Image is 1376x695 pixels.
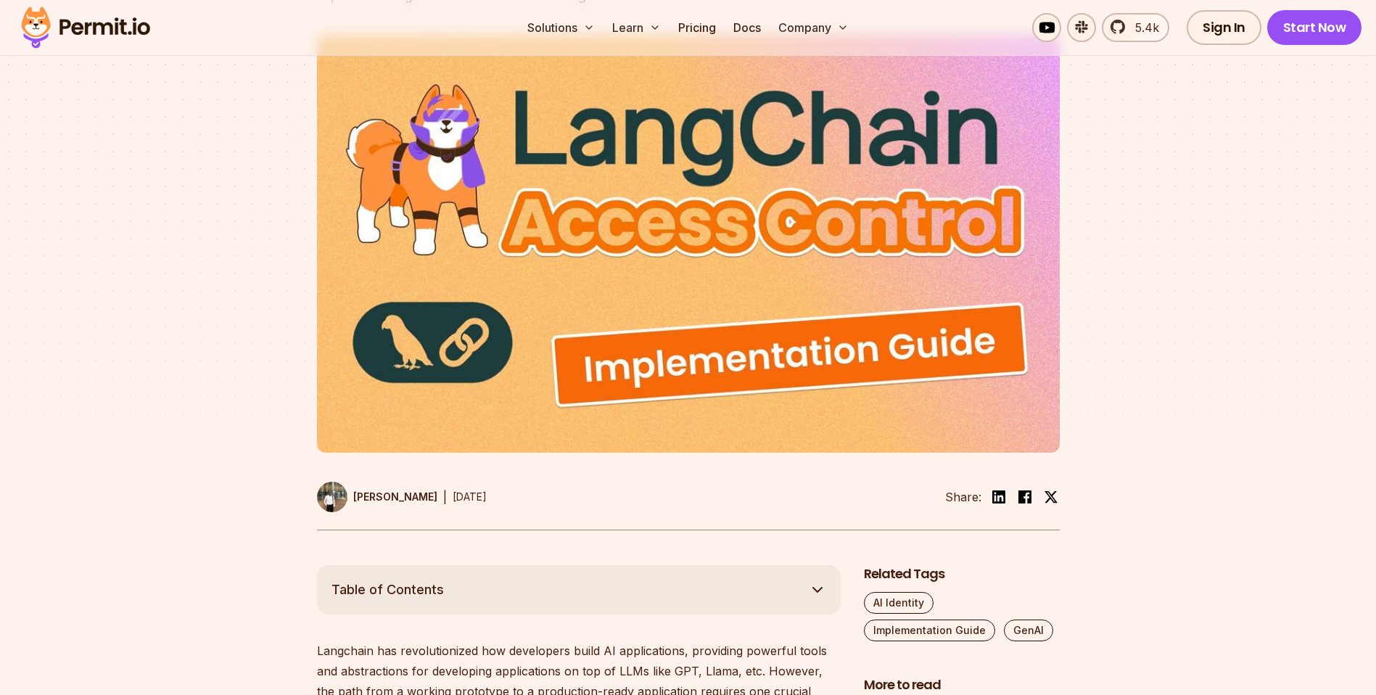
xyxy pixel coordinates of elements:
a: Docs [728,13,767,42]
img: Permit logo [15,3,157,52]
button: Solutions [522,13,601,42]
div: | [443,488,447,506]
button: Learn [606,13,667,42]
h2: More to read [864,676,1060,694]
a: AI Identity [864,592,934,614]
img: Taofiq Aiyelabegan [317,482,347,512]
a: GenAI [1004,620,1053,641]
a: Implementation Guide [864,620,995,641]
img: twitter [1044,490,1058,504]
a: Pricing [672,13,722,42]
img: linkedin [990,488,1008,506]
a: Start Now [1267,10,1362,45]
time: [DATE] [453,490,487,503]
li: Share: [945,488,981,506]
a: Sign In [1187,10,1261,45]
span: Table of Contents [331,580,444,600]
button: Company [773,13,854,42]
a: [PERSON_NAME] [317,482,437,512]
a: 5.4k [1102,13,1169,42]
span: 5.4k [1126,19,1159,36]
button: Table of Contents [317,565,841,614]
h2: Related Tags [864,565,1060,583]
p: [PERSON_NAME] [353,490,437,504]
img: facebook [1016,488,1034,506]
img: Implementing Access Control in Langchain: The Four-Perimeter Approach [317,35,1060,453]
